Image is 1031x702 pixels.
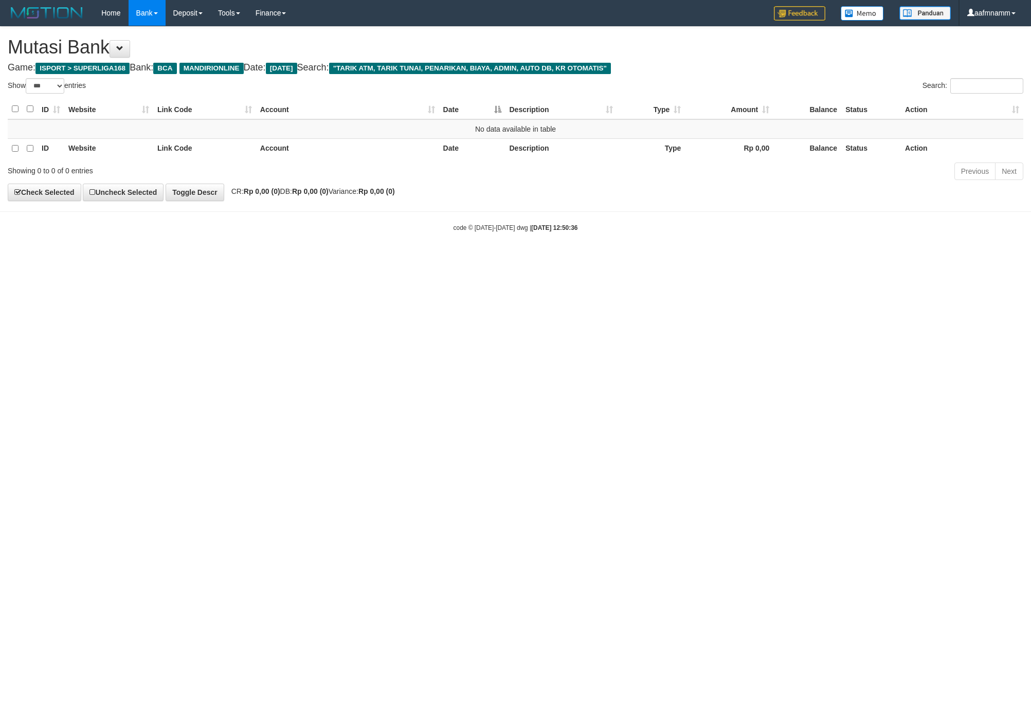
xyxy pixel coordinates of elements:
[841,99,901,119] th: Status
[954,163,996,180] a: Previous
[179,63,244,74] span: MANDIRIONLINE
[901,138,1023,158] th: Action
[439,99,505,119] th: Date: activate to sort column descending
[841,6,884,21] img: Button%20Memo.svg
[773,138,841,158] th: Balance
[773,99,841,119] th: Balance
[8,63,1023,73] h4: Game: Bank: Date: Search:
[8,37,1023,58] h1: Mutasi Bank
[64,138,153,158] th: Website
[8,184,81,201] a: Check Selected
[329,63,611,74] span: "TARIK ATM, TARIK TUNAI, PENARIKAN, BIAYA, ADMIN, AUTO DB, KR OTOMATIS"
[439,138,505,158] th: Date
[899,6,951,20] img: panduan.png
[685,99,773,119] th: Amount: activate to sort column ascending
[153,63,176,74] span: BCA
[292,187,329,195] strong: Rp 0,00 (0)
[8,161,422,176] div: Showing 0 to 0 of 0 entries
[26,78,64,94] select: Showentries
[901,99,1023,119] th: Action: activate to sort column ascending
[35,63,130,74] span: ISPORT > SUPERLIGA168
[358,187,395,195] strong: Rp 0,00 (0)
[685,138,773,158] th: Rp 0,00
[244,187,280,195] strong: Rp 0,00 (0)
[38,138,64,158] th: ID
[256,138,439,158] th: Account
[153,138,256,158] th: Link Code
[266,63,297,74] span: [DATE]
[923,78,1023,94] label: Search:
[950,78,1023,94] input: Search:
[841,138,901,158] th: Status
[505,138,618,158] th: Description
[617,99,685,119] th: Type: activate to sort column ascending
[226,187,395,195] span: CR: DB: Variance:
[64,99,153,119] th: Website: activate to sort column ascending
[8,5,86,21] img: MOTION_logo.png
[8,119,1023,139] td: No data available in table
[774,6,825,21] img: Feedback.jpg
[38,99,64,119] th: ID: activate to sort column ascending
[8,78,86,94] label: Show entries
[166,184,224,201] a: Toggle Descr
[153,99,256,119] th: Link Code: activate to sort column ascending
[617,138,685,158] th: Type
[83,184,164,201] a: Uncheck Selected
[505,99,618,119] th: Description: activate to sort column ascending
[454,224,578,231] small: code © [DATE]-[DATE] dwg |
[995,163,1023,180] a: Next
[531,224,577,231] strong: [DATE] 12:50:36
[256,99,439,119] th: Account: activate to sort column ascending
